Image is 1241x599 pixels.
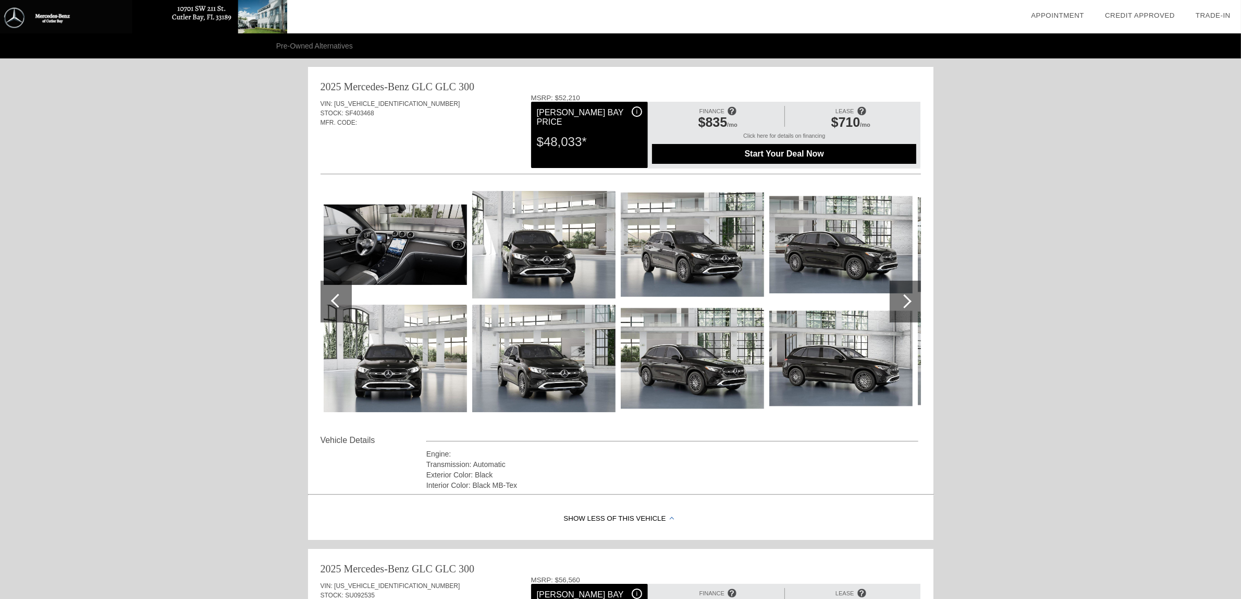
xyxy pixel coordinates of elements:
div: $48,033* [537,128,642,155]
div: Engine: [426,449,919,459]
span: Start Your Deal Now [665,149,903,159]
div: Interior Color: Black MB-Tex [426,480,919,490]
a: Trade-In [1196,11,1231,19]
img: 0bb7df4420f7413d8f44d43d82826460.jpg [472,191,616,298]
img: 542ac7a5e82b5efc6c546c2073bf0d81.jpg [472,305,616,412]
div: GLC 300 [435,561,474,576]
span: SU092535 [345,592,375,599]
span: FINANCE [699,108,724,114]
div: MSRP: $56,560 [531,576,921,584]
span: FINANCE [699,590,724,596]
div: Click here for details on financing [652,133,916,144]
a: Appointment [1031,11,1084,19]
div: Quoted on [DATE] 9:08:38 AM [321,143,921,160]
img: 650a28893f58d862c4f6eafd3db1688e.jpg [769,305,913,412]
img: 60003e8ef9143d4b1c579a4203f77c20.jpg [918,191,1061,298]
img: 5a2c783e1f2f4a134ed96038e4382692.jpg [324,305,467,412]
div: [PERSON_NAME] Bay Price [537,106,642,128]
a: Credit Approved [1105,11,1175,19]
img: 86bf4f83af2926d1430720ed1f1ffa2c.jpg [918,305,1061,412]
div: 2025 Mercedes-Benz GLC [321,79,433,94]
span: SF403468 [345,110,374,117]
span: LEASE [835,108,854,114]
span: $835 [698,115,728,129]
div: 2025 Mercedes-Benz GLC [321,561,433,576]
div: /mo [790,115,911,133]
div: Show Less of this Vehicle [308,498,933,540]
span: $710 [831,115,861,129]
div: Transmission: Automatic [426,459,919,470]
div: i [632,589,642,599]
img: 040941f9aa5655fefca0876c88c86047.jpg [621,305,764,412]
img: ce5103c9148e3f49aa99a4430e7f683b.jpg [621,191,764,298]
div: Vehicle Details [321,434,426,447]
span: MFR. CODE: [321,119,358,126]
div: i [632,106,642,117]
span: STOCK: [321,110,343,117]
span: STOCK: [321,592,343,599]
div: GLC 300 [435,79,474,94]
img: 284c7704fb32810e0a54a87f9472f50c.jpg [769,191,913,298]
div: /mo [657,115,778,133]
span: VIN: [321,582,333,590]
span: VIN: [321,100,333,107]
div: Exterior Color: Black [426,470,919,480]
span: [US_VEHICLE_IDENTIFICATION_NUMBER] [334,100,460,107]
span: LEASE [835,590,854,596]
div: MSRP: $52,210 [531,94,921,102]
img: ef77b219707779a00a01b34437ef33df.jpg [324,191,467,298]
span: [US_VEHICLE_IDENTIFICATION_NUMBER] [334,582,460,590]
